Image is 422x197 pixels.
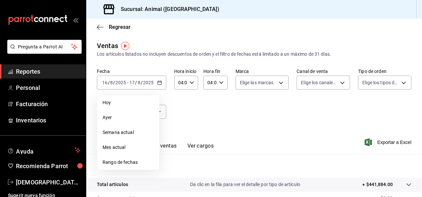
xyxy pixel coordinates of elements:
span: Semana actual [103,129,154,136]
input: -- [102,80,108,85]
span: Pregunta a Parrot AI [18,43,71,50]
button: Regresar [97,24,131,30]
p: Resumen [97,162,411,170]
span: Facturación [16,99,81,108]
span: Mes actual [103,144,154,151]
input: -- [137,80,141,85]
span: Hoy [103,99,154,106]
p: Da clic en la fila para ver el detalle por tipo de artículo [190,181,300,188]
input: -- [129,80,135,85]
div: navigation tabs [107,143,214,154]
img: Tooltip marker [121,42,129,50]
button: open_drawer_menu [73,17,78,23]
p: + $441,884.00 [362,181,393,188]
label: Canal de venta [297,69,350,74]
span: / [108,80,110,85]
span: Personal [16,83,81,92]
span: Rango de fechas [103,159,154,166]
span: Reportes [16,67,81,76]
span: / [113,80,115,85]
span: Recomienda Parrot [16,162,81,170]
span: / [141,80,143,85]
span: Ayer [103,114,154,121]
input: ---- [115,80,126,85]
div: Ventas [97,41,118,51]
span: Elige los tipos de orden [362,79,399,86]
span: Ayuda [16,146,72,154]
a: Pregunta a Parrot AI [5,48,82,55]
span: Regresar [109,24,131,30]
label: Tipo de orden [358,69,411,74]
label: Hora inicio [174,69,198,74]
span: Inventarios [16,116,81,125]
button: Ver ventas [151,143,177,154]
label: Hora fin [203,69,227,74]
button: Ver cargos [187,143,214,154]
span: [DEMOGRAPHIC_DATA][PERSON_NAME] [16,178,81,187]
label: Marca [236,69,289,74]
input: ---- [143,80,154,85]
button: Exportar a Excel [366,138,411,146]
label: Fecha [97,69,166,74]
input: -- [110,80,113,85]
span: / [135,80,137,85]
h3: Sucursal: Animal ([GEOGRAPHIC_DATA]) [115,5,219,13]
span: Elige los canales de venta [301,79,338,86]
span: Elige las marcas [240,79,274,86]
span: - [127,80,128,85]
p: Total artículos [97,181,128,188]
button: Pregunta a Parrot AI [7,40,82,54]
div: Los artículos listados no incluyen descuentos de orden y el filtro de fechas está limitado a un m... [97,51,411,58]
